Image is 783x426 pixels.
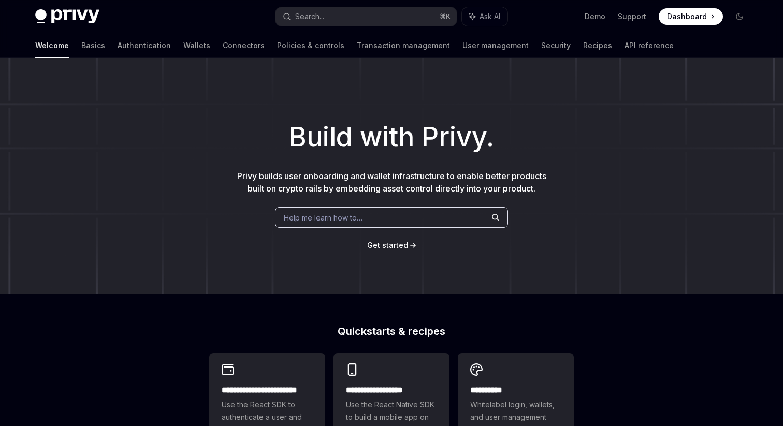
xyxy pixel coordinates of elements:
span: Help me learn how to… [284,212,363,223]
img: dark logo [35,9,99,24]
a: Welcome [35,33,69,58]
a: Connectors [223,33,265,58]
button: Ask AI [462,7,508,26]
a: Basics [81,33,105,58]
a: Policies & controls [277,33,344,58]
h2: Quickstarts & recipes [209,326,574,336]
span: Ask AI [480,11,500,22]
a: Recipes [583,33,612,58]
a: Wallets [183,33,210,58]
a: Security [541,33,571,58]
a: Transaction management [357,33,450,58]
button: Toggle dark mode [731,8,748,25]
a: User management [462,33,529,58]
button: Search...⌘K [275,7,457,26]
a: Dashboard [659,8,723,25]
a: Support [618,11,646,22]
span: Privy builds user onboarding and wallet infrastructure to enable better products built on crypto ... [237,171,546,194]
span: Dashboard [667,11,707,22]
a: API reference [625,33,674,58]
h1: Build with Privy. [17,117,766,157]
div: Search... [295,10,324,23]
a: Demo [585,11,605,22]
a: Get started [367,240,408,251]
a: Authentication [118,33,171,58]
span: Get started [367,241,408,249]
span: ⌘ K [440,12,451,21]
